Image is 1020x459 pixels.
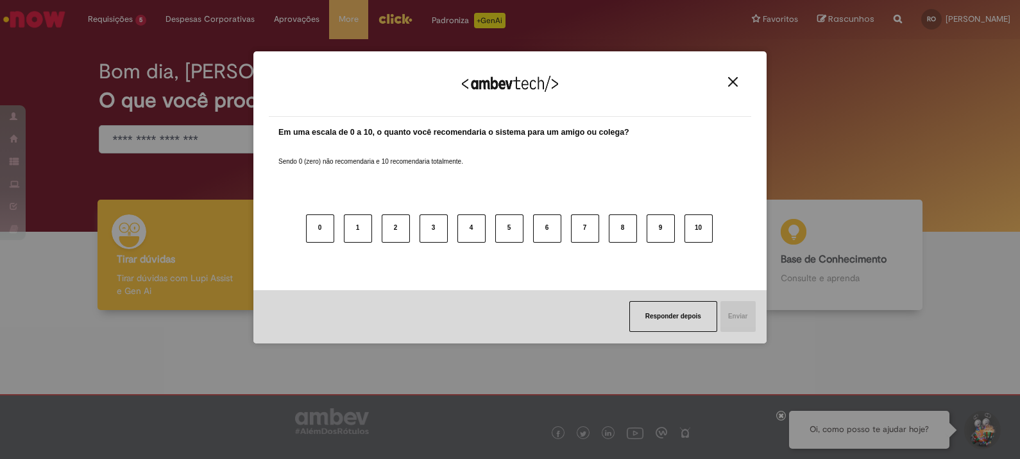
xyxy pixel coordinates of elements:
[495,214,523,243] button: 5
[344,214,372,243] button: 1
[609,214,637,243] button: 8
[629,301,717,332] button: Responder depois
[533,214,561,243] button: 6
[278,126,629,139] label: Em uma escala de 0 a 10, o quanto você recomendaria o sistema para um amigo ou colega?
[684,214,713,243] button: 10
[571,214,599,243] button: 7
[728,77,738,87] img: Close
[382,214,410,243] button: 2
[278,142,463,166] label: Sendo 0 (zero) não recomendaria e 10 recomendaria totalmente.
[647,214,675,243] button: 9
[724,76,742,87] button: Close
[457,214,486,243] button: 4
[420,214,448,243] button: 3
[306,214,334,243] button: 0
[462,76,558,92] img: Logo Ambevtech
